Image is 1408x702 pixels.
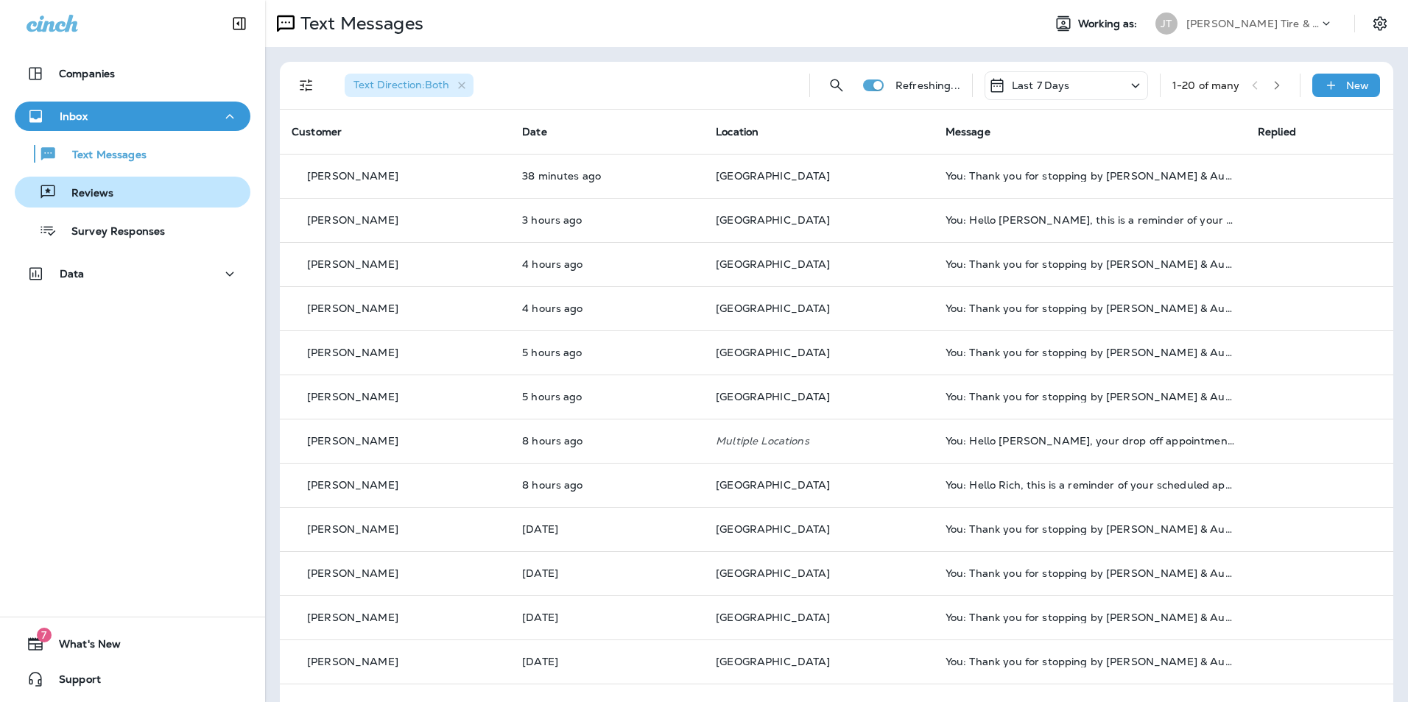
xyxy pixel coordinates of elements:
p: Multiple Locations [716,435,922,447]
p: Companies [59,68,115,79]
p: [PERSON_NAME] [307,656,398,667]
p: Sep 29, 2025 09:02 AM [522,479,692,491]
p: Sep 29, 2025 01:13 PM [522,302,692,314]
p: Text Messages [57,149,147,163]
span: Replied [1258,125,1296,138]
div: You: Thank you for stopping by Jensen Tire & Auto - West Dodge Road. Please take 30 seconds to le... [946,170,1234,182]
span: [GEOGRAPHIC_DATA] [716,478,830,492]
p: Last 7 Days [1012,79,1070,91]
div: You: Thank you for stopping by Jensen Tire & Auto - West Dodge Road. Please take 30 seconds to le... [946,523,1234,535]
div: You: Thank you for stopping by Jensen Tire & Auto - West Dodge Road. Please take 30 seconds to le... [946,391,1234,403]
span: [GEOGRAPHIC_DATA] [716,390,830,403]
p: Sep 29, 2025 09:02 AM [522,435,692,447]
button: Data [15,259,250,288]
span: Support [44,673,101,691]
div: Text Direction:Both [345,74,474,97]
p: Inbox [60,110,88,122]
span: [GEOGRAPHIC_DATA] [716,567,830,580]
p: Text Messages [295,13,423,35]
p: [PERSON_NAME] [307,214,398,226]
p: Survey Responses [57,225,165,239]
div: You: Hello Rick, this is a reminder of your scheduled appointment set for 09/30/2025 1:00 PM at W... [946,214,1234,226]
button: Collapse Sidebar [219,9,260,38]
p: [PERSON_NAME] [307,611,398,623]
p: Sep 29, 2025 11:58 AM [522,347,692,358]
button: Survey Responses [15,215,250,246]
div: 1 - 20 of many [1172,79,1240,91]
span: [GEOGRAPHIC_DATA] [716,258,830,271]
span: [GEOGRAPHIC_DATA] [716,611,830,624]
p: Sep 29, 2025 11:58 AM [522,391,692,403]
p: Sep 29, 2025 04:59 PM [522,170,692,182]
button: Inbox [15,102,250,131]
p: [PERSON_NAME] [307,435,398,447]
p: Reviews [57,187,113,201]
div: You: Thank you for stopping by Jensen Tire & Auto - West Dodge Road. Please take 30 seconds to le... [946,656,1234,667]
span: Location [716,125,758,138]
button: Companies [15,59,250,88]
p: [PERSON_NAME] [307,258,398,270]
p: Sep 27, 2025 08:03 AM [522,611,692,623]
div: JT [1155,13,1178,35]
span: [GEOGRAPHIC_DATA] [716,522,830,536]
p: Sep 27, 2025 08:04 AM [522,523,692,535]
p: [PERSON_NAME] [307,391,398,403]
p: Sep 27, 2025 08:03 AM [522,656,692,667]
span: Customer [292,125,342,138]
span: [GEOGRAPHIC_DATA] [716,302,830,315]
button: 7What's New [15,629,250,659]
p: Sep 29, 2025 01:14 PM [522,258,692,270]
button: Reviews [15,177,250,208]
p: [PERSON_NAME] [307,567,398,579]
div: You: Thank you for stopping by Jensen Tire & Auto - West Dodge Road. Please take 30 seconds to le... [946,567,1234,579]
button: Text Messages [15,138,250,169]
button: Search Messages [822,71,851,100]
span: [GEOGRAPHIC_DATA] [716,169,830,182]
p: Sep 27, 2025 08:04 AM [522,567,692,579]
p: Sep 29, 2025 02:09 PM [522,214,692,226]
span: Date [522,125,547,138]
span: Working as: [1078,18,1141,30]
div: You: Thank you for stopping by Jensen Tire & Auto - West Dodge Road. Please take 30 seconds to le... [946,611,1234,623]
div: You: Thank you for stopping by Jensen Tire & Auto - West Dodge Road. Please take 30 seconds to le... [946,258,1234,270]
p: [PERSON_NAME] [307,347,398,358]
p: [PERSON_NAME] [307,302,398,314]
div: You: Thank you for stopping by Jensen Tire & Auto - West Dodge Road. Please take 30 seconds to le... [946,347,1234,358]
span: [GEOGRAPHIC_DATA] [716,655,830,668]
span: [GEOGRAPHIC_DATA] [716,213,830,227]
div: You: Hello Katelyn, your drop off appointment at Jensen Tire & Auto is tomorrow. Reschedule? Call... [946,435,1234,447]
button: Support [15,664,250,694]
button: Settings [1367,10,1393,37]
p: [PERSON_NAME] [307,170,398,182]
span: What's New [44,638,121,656]
div: You: Thank you for stopping by Jensen Tire & Auto - West Dodge Road. Please take 30 seconds to le... [946,302,1234,314]
div: You: Hello Rich, this is a reminder of your scheduled appointment set for 09/30/2025 7:00 AM at W... [946,479,1234,491]
p: Data [60,268,85,280]
p: [PERSON_NAME] [307,523,398,535]
span: Message [946,125,990,138]
p: [PERSON_NAME] Tire & Auto [1186,18,1319,29]
span: 7 [37,628,52,642]
button: Filters [292,71,321,100]
p: Refreshing... [895,79,960,91]
span: [GEOGRAPHIC_DATA] [716,346,830,359]
span: Text Direction : Both [353,78,449,91]
p: [PERSON_NAME] [307,479,398,491]
p: New [1346,79,1369,91]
